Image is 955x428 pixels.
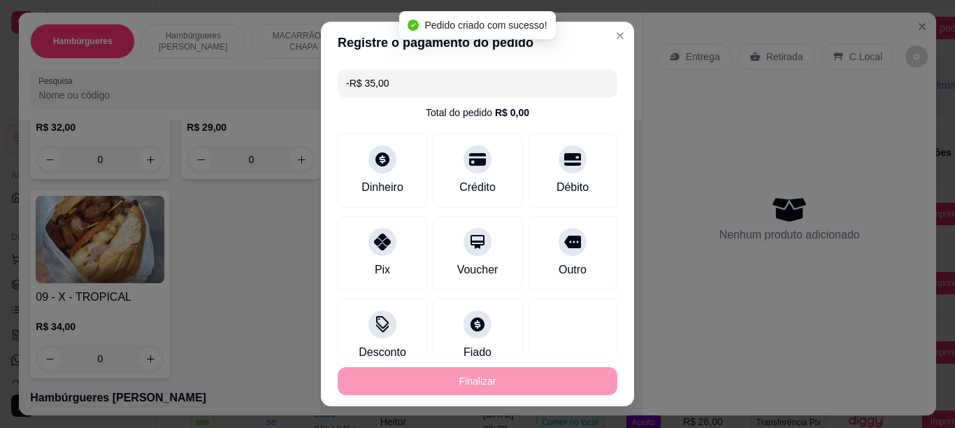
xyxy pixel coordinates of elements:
div: Crédito [459,179,496,196]
div: Fiado [464,344,491,361]
input: Ex.: hambúrguer de cordeiro [346,69,609,97]
div: Desconto [359,344,406,361]
div: Dinheiro [361,179,403,196]
div: Pix [375,262,390,278]
div: Débito [557,179,589,196]
span: check-circle [408,20,419,31]
span: Pedido criado com sucesso! [424,20,547,31]
div: Total do pedido [426,106,529,120]
div: Voucher [457,262,498,278]
div: Outro [559,262,587,278]
div: R$ 0,00 [495,106,529,120]
button: Close [609,24,631,47]
header: Registre o pagamento do pedido [321,22,634,64]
